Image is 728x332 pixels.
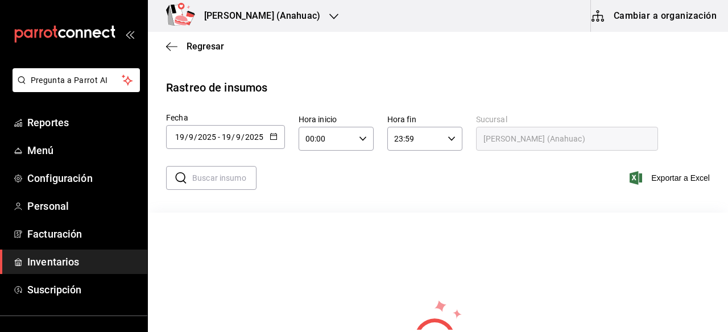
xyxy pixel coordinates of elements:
[235,132,241,142] input: Month
[245,132,264,142] input: Year
[299,115,374,123] label: Hora inicio
[197,132,217,142] input: Year
[27,143,138,158] span: Menú
[125,30,134,39] button: open_drawer_menu
[166,41,224,52] button: Regresar
[185,132,188,142] span: /
[195,9,320,23] h3: [PERSON_NAME] (Anahuac)
[27,254,138,269] span: Inventarios
[192,167,257,189] input: Buscar insumo
[194,132,197,142] span: /
[166,113,188,122] span: Fecha
[175,132,185,142] input: Day
[31,74,122,86] span: Pregunta a Parrot AI
[13,68,140,92] button: Pregunta a Parrot AI
[27,171,138,186] span: Configuración
[387,115,462,123] label: Hora fin
[221,132,231,142] input: Day
[27,226,138,242] span: Facturación
[218,132,220,142] span: -
[27,282,138,297] span: Suscripción
[27,198,138,214] span: Personal
[241,132,245,142] span: /
[187,41,224,52] span: Regresar
[188,132,194,142] input: Month
[8,82,140,94] a: Pregunta a Parrot AI
[231,132,235,142] span: /
[27,115,138,130] span: Reportes
[632,171,710,185] button: Exportar a Excel
[476,115,658,123] label: Sucursal
[166,79,267,96] div: Rastreo de insumos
